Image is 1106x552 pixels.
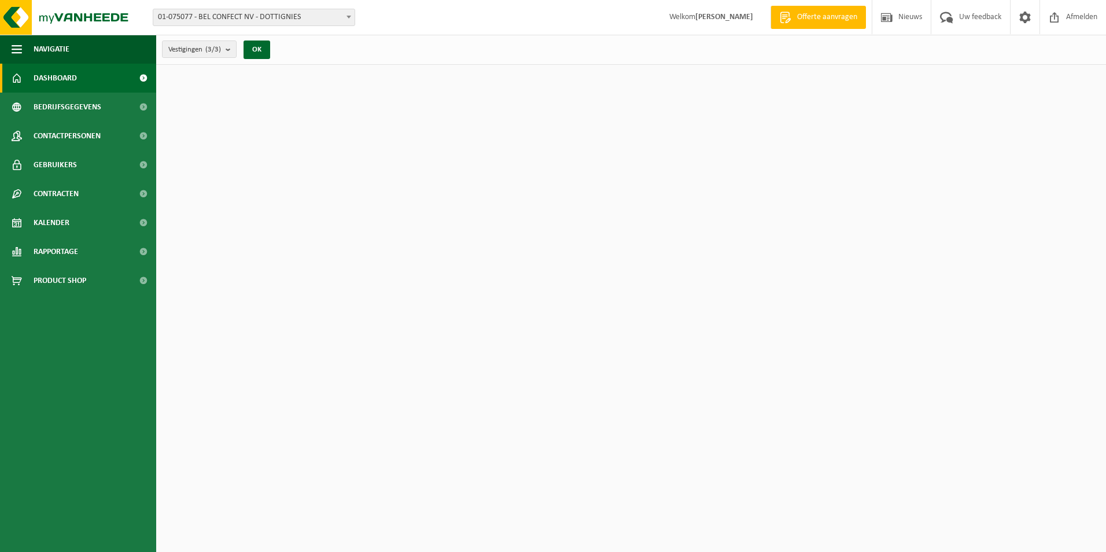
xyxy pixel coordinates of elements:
span: 01-075077 - BEL CONFECT NV - DOTTIGNIES [153,9,355,26]
span: Rapportage [34,237,78,266]
button: Vestigingen(3/3) [162,41,237,58]
span: Product Shop [34,266,86,295]
strong: [PERSON_NAME] [695,13,753,21]
a: Offerte aanvragen [770,6,866,29]
span: Navigatie [34,35,69,64]
count: (3/3) [205,46,221,53]
span: 01-075077 - BEL CONFECT NV - DOTTIGNIES [153,9,355,25]
span: Offerte aanvragen [794,12,860,23]
button: OK [244,41,270,59]
span: Dashboard [34,64,77,93]
span: Contactpersonen [34,122,101,150]
span: Contracten [34,179,79,208]
span: Gebruikers [34,150,77,179]
span: Bedrijfsgegevens [34,93,101,122]
span: Vestigingen [168,41,221,58]
span: Kalender [34,208,69,237]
